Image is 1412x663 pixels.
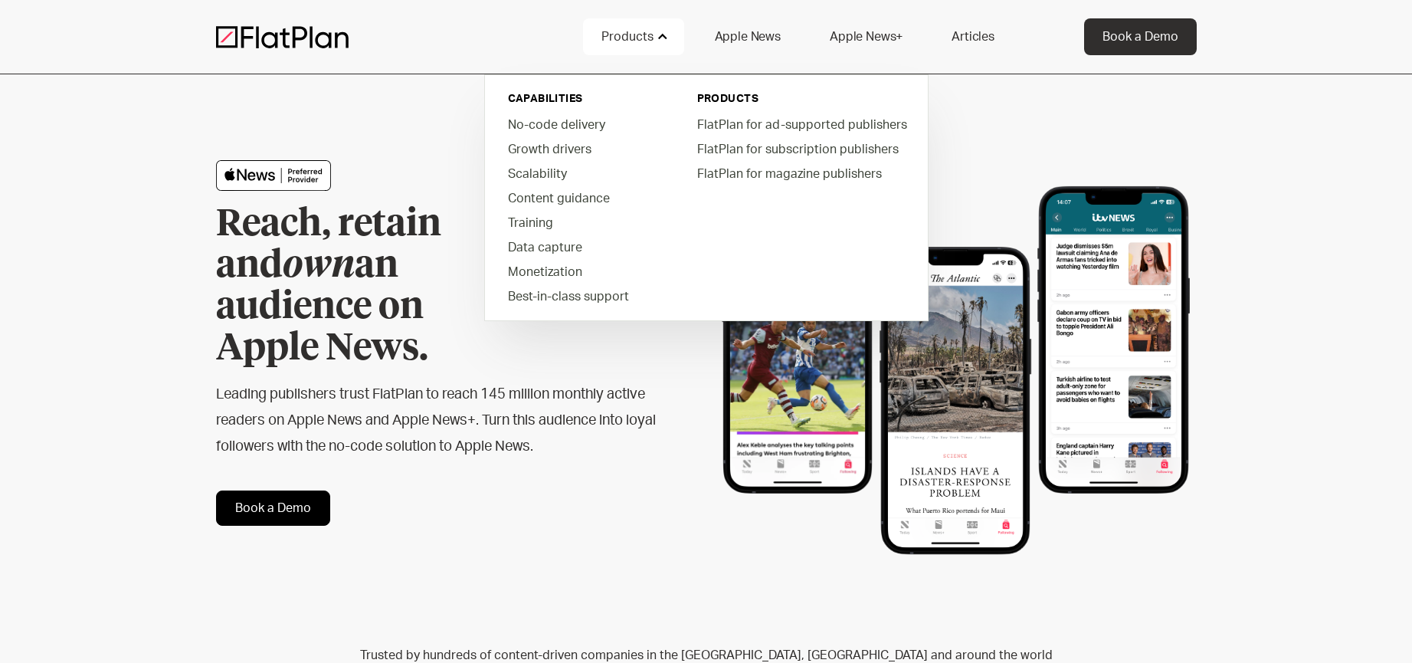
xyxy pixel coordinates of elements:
a: Growth drivers [496,136,670,161]
nav: Products [484,69,929,321]
a: Apple News [696,18,799,55]
a: Monetization [496,259,670,284]
div: PRODUCTS [697,91,905,107]
h2: Leading publishers trust FlatPlan to reach 145 million monthly active readers on Apple News and A... [216,382,657,460]
a: Book a Demo [1084,18,1197,55]
em: own [283,248,355,284]
a: FlatPlan for ad-supported publishers [685,112,917,136]
a: FlatPlan for subscription publishers [685,136,917,161]
a: FlatPlan for magazine publishers [685,161,917,185]
a: Training [496,210,670,235]
div: capabilities [508,91,657,107]
a: Apple News+ [811,18,921,55]
h2: Trusted by hundreds of content-driven companies in the [GEOGRAPHIC_DATA], [GEOGRAPHIC_DATA] and a... [216,648,1197,663]
a: Best-in-class support [496,284,670,308]
a: No-code delivery [496,112,670,136]
h1: Reach, retain and an audience on Apple News. [216,204,530,369]
div: Products [583,18,684,55]
a: Content guidance [496,185,670,210]
div: Products [601,28,654,46]
a: Book a Demo [216,491,330,526]
a: Articles [933,18,1013,55]
a: Scalability [496,161,670,185]
a: Data capture [496,235,670,259]
div: Book a Demo [1102,28,1178,46]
